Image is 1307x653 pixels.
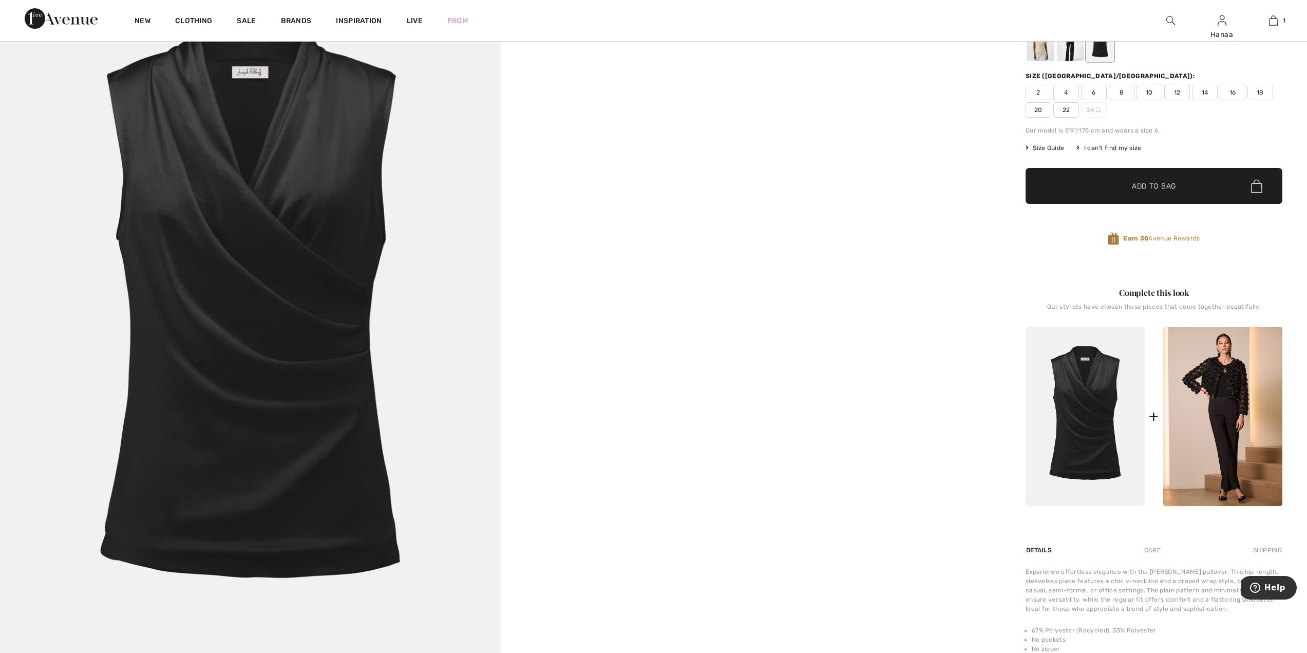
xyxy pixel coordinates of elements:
[1241,576,1297,602] iframe: Opens a widget where you can find more information
[135,16,150,27] a: New
[447,15,468,26] a: Prom
[1163,327,1282,506] img: Slim Fit Formal Trousers Style 254102
[1026,71,1197,81] div: Size ([GEOGRAPHIC_DATA]/[GEOGRAPHIC_DATA]):
[1197,29,1247,40] div: Hanaa
[336,16,382,27] span: Inspiration
[1108,232,1119,246] img: Avenue Rewards
[1026,168,1282,204] button: Add to Bag
[1247,85,1273,100] span: 18
[1096,107,1101,113] img: ring-m.svg
[1251,179,1262,193] img: Bag.svg
[237,16,256,27] a: Sale
[1053,85,1079,100] span: 4
[1026,85,1051,100] span: 2
[1132,181,1176,192] span: Add to Bag
[1218,14,1226,27] img: My Info
[1026,143,1064,153] span: Size Guide
[1087,23,1113,61] div: Black
[1192,85,1218,100] span: 14
[1149,405,1159,428] div: +
[407,15,423,26] a: Live
[1026,303,1282,319] div: Our stylists have chosen these pieces that come together beautifully.
[1136,85,1162,100] span: 10
[1026,567,1282,613] div: Experience effortless elegance with the [PERSON_NAME] pullover. This hip-length, sleeveless piece...
[1026,287,1282,299] div: Complete this look
[1027,23,1054,61] div: Birch
[1123,235,1148,242] strong: Earn 30
[1081,102,1107,118] span: 24
[1026,327,1145,506] img: Casual V-Neck Pullover Style 254215
[1248,14,1298,27] a: 1
[1026,541,1054,559] div: Details
[281,16,312,27] a: Brands
[1109,85,1134,100] span: 8
[1123,234,1200,243] span: Avenue Rewards
[1269,14,1278,27] img: My Bag
[1166,14,1175,27] img: search the website
[1164,85,1190,100] span: 12
[175,16,212,27] a: Clothing
[1220,85,1245,100] span: 16
[1081,85,1107,100] span: 6
[1032,626,1282,635] li: 67% Polyester (Recycled), 33% Polyester
[1026,102,1051,118] span: 20
[1218,15,1226,25] a: Sign In
[1135,541,1169,559] div: Care
[1076,143,1141,153] div: I can't find my size
[1057,23,1084,61] div: Deep cherry
[1053,102,1079,118] span: 22
[1032,635,1282,644] li: No pockets
[1026,126,1282,135] div: Our model is 5'9"/175 cm and wears a size 6.
[1283,16,1285,25] span: 1
[25,8,98,29] img: 1ère Avenue
[1251,541,1282,559] div: Shipping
